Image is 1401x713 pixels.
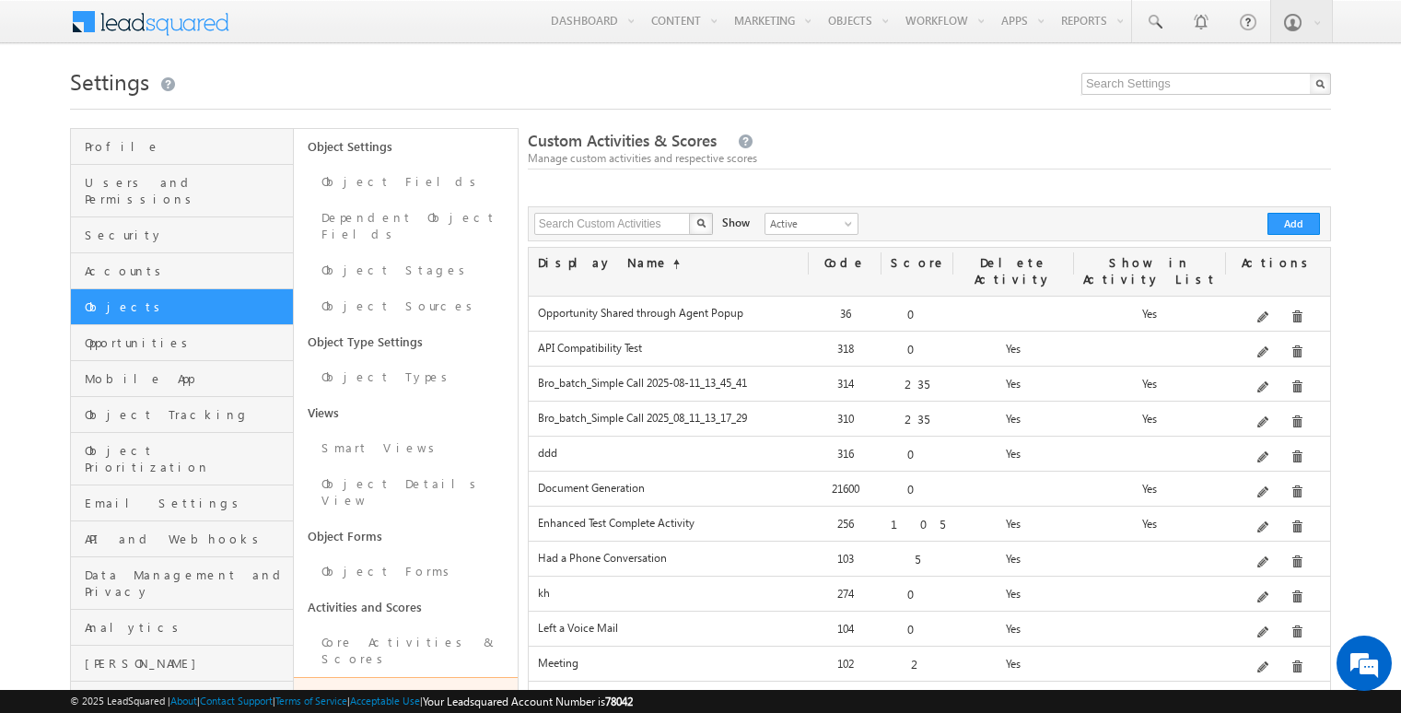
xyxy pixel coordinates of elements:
span: Settings [70,66,149,96]
div: 0 [881,620,953,646]
button: Add [1267,213,1320,235]
div: 0 [881,480,953,506]
label: Meeting [538,656,800,670]
div: 314 [809,375,881,401]
div: Show [722,213,750,231]
a: Object Tracking [71,397,293,433]
input: Search Settings [1081,73,1331,95]
a: Activities and Scores [294,590,517,625]
div: Score [881,248,953,279]
a: Object Details View [294,466,517,519]
span: Accounts [85,263,288,279]
label: Left a Voice Mail [538,621,800,635]
div: Yes [953,515,1074,541]
span: Security [85,227,288,243]
div: Yes [953,445,1074,471]
a: Opportunities [71,325,293,361]
a: Object Fields [294,164,517,200]
a: Object Types [294,359,517,395]
div: Yes [953,340,1074,366]
a: Users and Permissions [71,165,293,217]
div: 5 [881,550,953,576]
a: Active [765,213,858,235]
span: Users and Permissions [85,174,288,207]
a: API and Webhooks [71,521,293,557]
a: Object Stages [294,252,517,288]
span: Data Management and Privacy [85,567,288,600]
span: API and Webhooks [85,531,288,547]
div: Code [809,248,881,279]
label: Had a Phone Conversation [538,551,800,565]
div: 21600 [809,480,881,506]
label: Opportunity Shared through Agent Popup [538,306,800,320]
div: Yes [953,410,1074,436]
div: 0 [881,585,953,611]
label: ddd [538,446,800,460]
span: Custom Activities & Scores [528,130,717,151]
span: Opportunities [85,334,288,351]
a: Accounts [71,253,293,289]
a: Object Type Settings [294,324,517,359]
a: Objects [71,289,293,325]
span: Your Leadsquared Account Number is [423,695,633,708]
div: 318 [809,340,881,366]
div: Manage custom activities and respective scores [528,150,1331,167]
a: Dependent Object Fields [294,200,517,252]
span: 78042 [605,695,633,708]
div: 235 [881,410,953,436]
div: Yes [953,375,1074,401]
label: Document Generation [538,481,800,495]
div: 2 [881,655,953,681]
a: Contact Support [200,695,273,707]
div: 274 [809,585,881,611]
span: Delete Activity [975,254,1052,286]
a: Data Management and Privacy [71,557,293,610]
label: Enhanced Test Complete Activity [538,516,800,530]
a: Mobile App [71,361,293,397]
span: Active [765,216,853,232]
label: API Compatibility Test [538,341,800,355]
a: Acceptable Use [350,695,420,707]
a: Core Activities & Scores [294,625,517,677]
span: Mobile App [85,370,288,387]
div: 103 [809,550,881,576]
span: Object Tracking [85,406,288,423]
a: Views [294,395,517,430]
label: Bro_batch_Simple Call 2025_08_11_13_17_29 [538,411,800,425]
a: Object Settings [294,129,517,164]
div: Yes [1074,480,1226,506]
div: Yes [953,585,1074,611]
a: Object Prioritization [71,433,293,485]
span: © 2025 LeadSquared | | | | | [70,693,633,710]
div: 104 [809,620,881,646]
div: Actions [1226,248,1330,279]
div: Display Name [529,248,810,279]
div: Yes [953,550,1074,576]
div: 235 [881,375,953,401]
span: Show in Activity List [1083,254,1217,286]
span: Analytics [85,619,288,636]
div: Yes [953,620,1074,646]
a: Profile [71,129,293,165]
a: Object Forms [294,554,517,590]
div: Yes [1074,305,1226,331]
a: Email Settings [71,485,293,521]
div: 256 [809,515,881,541]
div: 102 [809,655,881,681]
span: Objects [85,298,288,315]
div: 0 [881,340,953,366]
a: Smart Views [294,430,517,466]
a: Security [71,217,293,253]
div: 0 [881,445,953,471]
span: Email Settings [85,495,288,511]
div: Yes [1074,375,1226,401]
div: 0 [881,305,953,331]
div: 105 [881,515,953,541]
a: Object Forms [294,519,517,554]
label: kh [538,586,800,600]
div: Yes [1074,410,1226,436]
div: 36 [809,305,881,331]
img: Search [696,218,706,228]
a: Analytics [71,610,293,646]
span: Profile [85,138,288,155]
